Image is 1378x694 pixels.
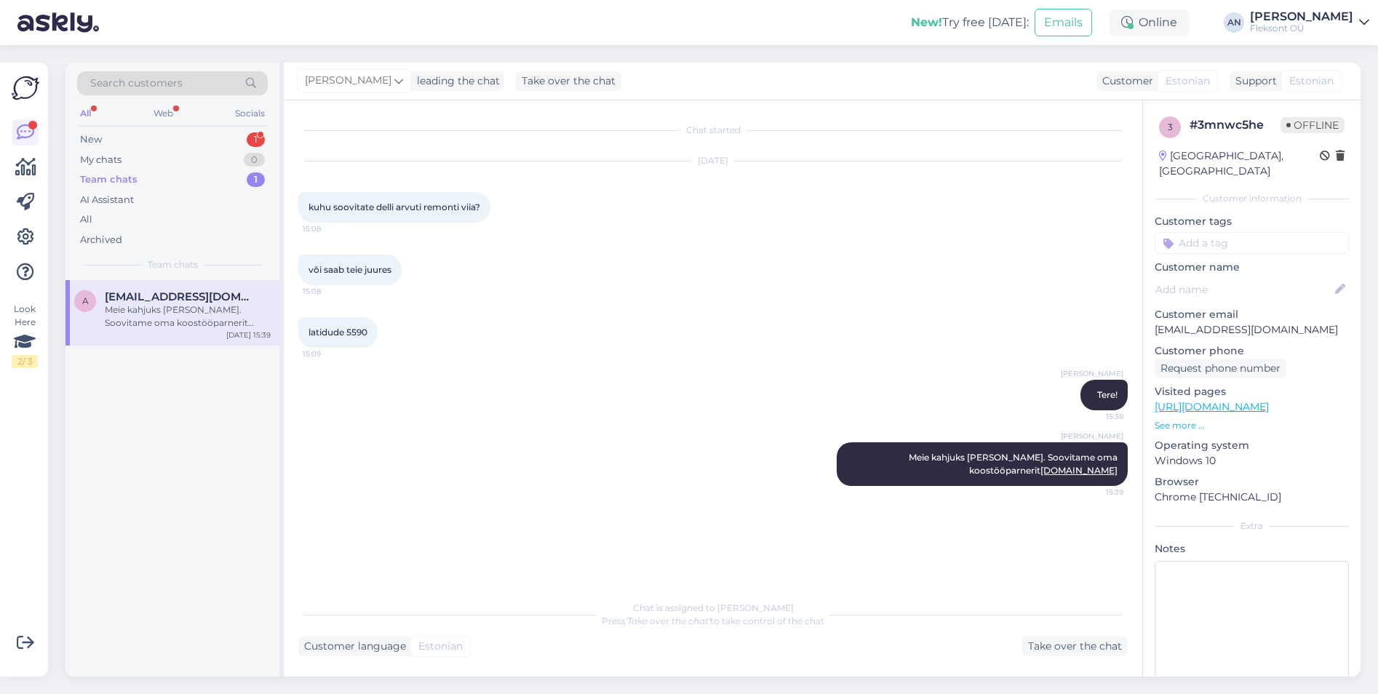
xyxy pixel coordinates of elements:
[303,286,357,297] span: 15:08
[80,212,92,227] div: All
[1155,384,1349,399] p: Visited pages
[247,172,265,187] div: 1
[1250,11,1353,23] div: [PERSON_NAME]
[1155,359,1286,378] div: Request phone number
[1061,368,1123,379] span: [PERSON_NAME]
[1069,411,1123,422] span: 15:38
[1110,9,1189,36] div: Online
[411,73,500,89] div: leading the chat
[1166,73,1210,89] span: Estonian
[1040,465,1118,476] a: [DOMAIN_NAME]
[308,327,367,338] span: latidude 5590
[1155,282,1332,298] input: Add name
[418,639,463,654] span: Estonian
[105,303,271,330] div: Meie kahjuks [PERSON_NAME]. Soovitame oma koostööparnerit [DOMAIN_NAME]
[1155,474,1349,490] p: Browser
[244,153,265,167] div: 0
[303,348,357,359] span: 15:09
[1155,192,1349,205] div: Customer information
[1155,400,1269,413] a: [URL][DOMAIN_NAME]
[911,14,1029,31] div: Try free [DATE]:
[1155,214,1349,229] p: Customer tags
[1155,490,1349,505] p: Chrome [TECHNICAL_ID]
[105,290,256,303] span: argo.laul@gmail.com
[1289,73,1334,89] span: Estonian
[1155,343,1349,359] p: Customer phone
[1061,431,1123,442] span: [PERSON_NAME]
[1155,438,1349,453] p: Operating system
[516,71,621,91] div: Take over the chat
[1035,9,1092,36] button: Emails
[303,223,357,234] span: 15:08
[80,153,122,167] div: My chats
[602,615,824,626] span: Press to take control of the chat
[12,74,39,102] img: Askly Logo
[1159,148,1320,179] div: [GEOGRAPHIC_DATA], [GEOGRAPHIC_DATA]
[1155,260,1349,275] p: Customer name
[1168,121,1173,132] span: 3
[1155,307,1349,322] p: Customer email
[80,193,134,207] div: AI Assistant
[1022,637,1128,656] div: Take over the chat
[298,124,1128,137] div: Chat started
[1096,73,1153,89] div: Customer
[1155,519,1349,533] div: Extra
[82,295,89,306] span: a
[298,639,406,654] div: Customer language
[12,303,38,368] div: Look Here
[305,73,391,89] span: [PERSON_NAME]
[1250,11,1369,34] a: [PERSON_NAME]Fleksont OÜ
[90,76,183,91] span: Search customers
[1097,389,1118,400] span: Tere!
[247,132,265,147] div: 1
[1250,23,1353,34] div: Fleksont OÜ
[80,233,122,247] div: Archived
[308,264,391,275] span: või saab teie juures
[80,132,102,147] div: New
[1155,541,1349,557] p: Notes
[909,452,1120,476] span: Meie kahjuks [PERSON_NAME]. Soovitame oma koostööparnerit
[633,602,794,613] span: Chat is assigned to [PERSON_NAME]
[80,172,138,187] div: Team chats
[1190,116,1281,134] div: # 3mnwc5he
[1155,322,1349,338] p: [EMAIL_ADDRESS][DOMAIN_NAME]
[1281,117,1345,133] span: Offline
[1155,419,1349,432] p: See more ...
[232,104,268,123] div: Socials
[12,355,38,368] div: 2 / 3
[1069,487,1123,498] span: 15:39
[226,330,271,340] div: [DATE] 15:39
[1224,12,1244,33] div: AN
[77,104,94,123] div: All
[1155,453,1349,468] p: Windows 10
[308,202,480,212] span: kuhu soovitate delli arvuti remonti viia?
[1230,73,1277,89] div: Support
[148,258,198,271] span: Team chats
[911,15,942,29] b: New!
[626,615,710,626] i: 'Take over the chat'
[1155,232,1349,254] input: Add a tag
[298,154,1128,167] div: [DATE]
[151,104,176,123] div: Web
